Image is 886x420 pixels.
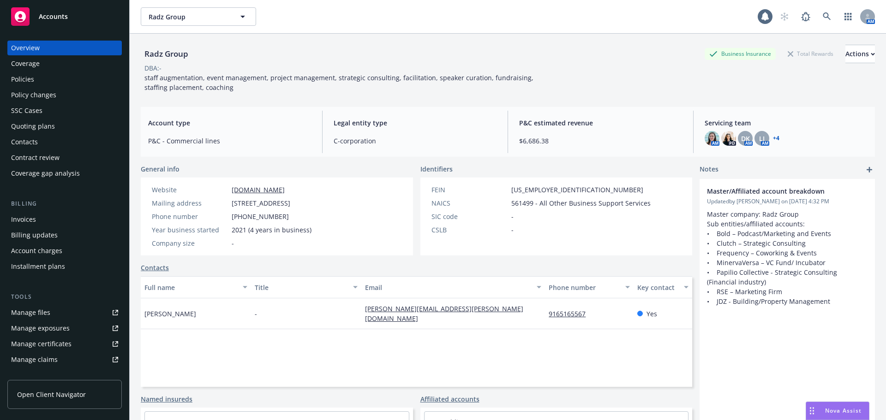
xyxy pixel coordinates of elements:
a: Invoices [7,212,122,227]
span: Legal entity type [334,118,497,128]
div: Invoices [11,212,36,227]
div: Installment plans [11,259,65,274]
div: FEIN [431,185,508,195]
div: Total Rewards [783,48,838,59]
span: $6,686.38 [519,136,682,146]
div: Manage claims [11,352,58,367]
div: SSC Cases [11,103,42,118]
a: Report a Bug [796,7,815,26]
div: Business Insurance [705,48,776,59]
a: Installment plans [7,259,122,274]
div: Company size [152,238,228,248]
span: [PERSON_NAME] [144,309,196,319]
a: Manage certificates [7,337,122,351]
div: Policies [11,72,34,87]
span: Master/Affiliated account breakdown [707,186,844,196]
span: DK [741,134,750,143]
a: Quoting plans [7,119,122,134]
div: Key contact [637,283,678,292]
a: Contract review [7,150,122,165]
span: Radz Group [149,12,228,22]
div: Billing updates [11,228,58,243]
span: - [511,212,514,221]
span: P&C - Commercial lines [148,136,311,146]
span: - [511,225,514,235]
span: Notes [700,164,718,175]
div: Phone number [549,283,619,292]
span: 2021 (4 years in business) [232,225,311,235]
span: Updated by [PERSON_NAME] on [DATE] 4:32 PM [707,197,868,206]
span: Identifiers [420,164,453,174]
div: Manage certificates [11,337,72,351]
a: [DOMAIN_NAME] [232,185,285,194]
span: Accounts [39,13,68,20]
span: C-corporation [334,136,497,146]
div: DBA: - [144,63,162,73]
span: P&C estimated revenue [519,118,682,128]
div: SIC code [431,212,508,221]
div: Contacts [11,135,38,149]
a: Billing updates [7,228,122,243]
span: Yes [647,309,657,319]
a: +4 [773,136,779,141]
a: Switch app [839,7,857,26]
button: Key contact [634,276,692,298]
img: photo [705,131,719,146]
div: Phone number [152,212,228,221]
a: Manage exposures [7,321,122,336]
div: Policy changes [11,88,56,102]
div: Manage exposures [11,321,70,336]
div: Coverage [11,56,40,71]
a: Affiliated accounts [420,394,479,404]
a: Manage claims [7,352,122,367]
button: Title [251,276,361,298]
a: add [864,164,875,175]
div: Email [365,283,531,292]
div: Manage BORs [11,368,54,383]
div: Coverage gap analysis [11,166,80,181]
span: Nova Assist [825,407,862,414]
button: Actions [845,45,875,63]
span: - [232,238,234,248]
a: Overview [7,41,122,55]
span: LI [759,134,765,143]
div: Website [152,185,228,195]
a: Start snowing [775,7,794,26]
div: Radz Group [141,48,192,60]
span: [PHONE_NUMBER] [232,212,289,221]
div: NAICS [431,198,508,208]
div: Title [255,283,347,292]
div: Manage files [11,305,50,320]
a: Manage BORs [7,368,122,383]
div: Year business started [152,225,228,235]
p: Master company: Radz Group Sub entities/affiliated accounts: • Bold – Podcast/Marketing and Event... [707,209,868,306]
div: Drag to move [806,402,818,420]
div: Full name [144,283,237,292]
div: Account charges [11,243,62,258]
a: Policy changes [7,88,122,102]
a: Coverage gap analysis [7,166,122,181]
span: Open Client Navigator [17,390,86,399]
span: [STREET_ADDRESS] [232,198,290,208]
button: Full name [141,276,251,298]
a: Named insureds [141,394,192,404]
a: Accounts [7,4,122,30]
a: Contacts [7,135,122,149]
span: staff augmentation, event management, project management, strategic consulting, facilitation, spe... [144,73,535,92]
a: Contacts [141,263,169,272]
a: [PERSON_NAME][EMAIL_ADDRESS][PERSON_NAME][DOMAIN_NAME] [365,304,523,323]
span: Account type [148,118,311,128]
a: Search [818,7,836,26]
div: Overview [11,41,40,55]
img: photo [721,131,736,146]
span: 561499 - All Other Business Support Services [511,198,651,208]
span: Servicing team [705,118,868,128]
button: Phone number [545,276,633,298]
a: Coverage [7,56,122,71]
div: Master/Affiliated account breakdownUpdatedby [PERSON_NAME] on [DATE] 4:32 PMMaster company: Radz ... [700,179,875,314]
button: Radz Group [141,7,256,26]
div: CSLB [431,225,508,235]
a: SSC Cases [7,103,122,118]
